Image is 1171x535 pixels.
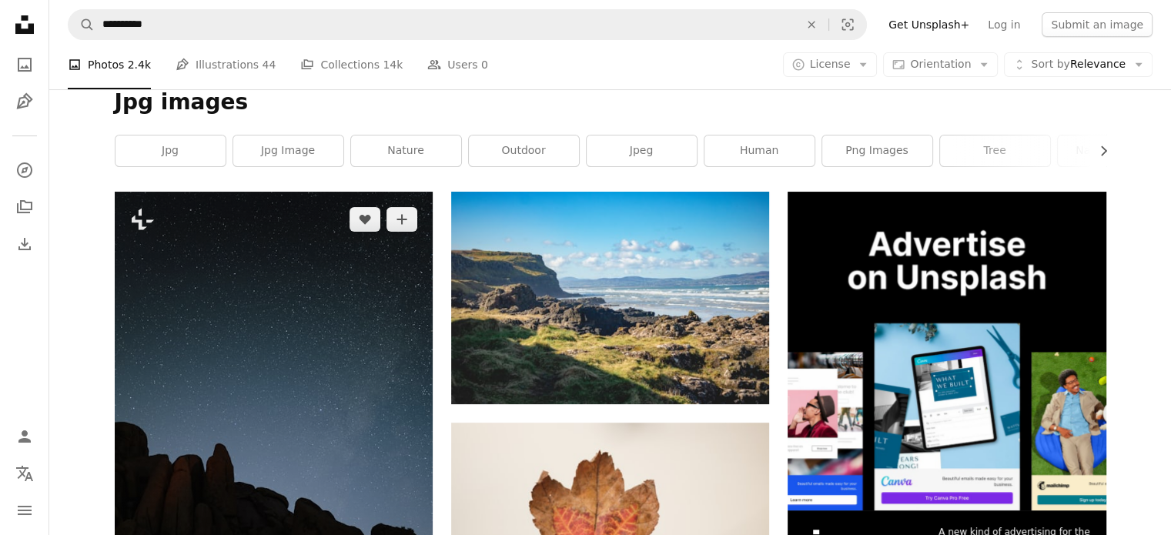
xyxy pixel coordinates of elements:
h1: Jpg images [115,89,1106,116]
a: a view of the ocean from a rocky cliff [451,290,769,304]
button: License [783,52,878,77]
span: 0 [481,56,488,73]
button: Add to Collection [386,207,417,232]
a: Get Unsplash+ [879,12,979,37]
a: Users 0 [427,40,488,89]
a: outdoor [469,135,579,166]
span: Sort by [1031,58,1069,70]
button: Orientation [883,52,998,77]
a: Log in [979,12,1029,37]
button: Search Unsplash [69,10,95,39]
a: a person holding a leaf in their hand [451,521,769,535]
a: nature image [1058,135,1168,166]
a: jpeg [587,135,697,166]
button: Menu [9,495,40,526]
a: Home — Unsplash [9,9,40,43]
img: a view of the ocean from a rocky cliff [451,192,769,403]
button: Sort byRelevance [1004,52,1153,77]
a: nature [351,135,461,166]
button: Clear [795,10,828,39]
a: Log in / Sign up [9,421,40,452]
span: 44 [263,56,276,73]
span: Relevance [1031,57,1126,72]
a: human [704,135,815,166]
a: Collections 14k [300,40,403,89]
a: Illustrations 44 [176,40,276,89]
span: License [810,58,851,70]
span: Orientation [910,58,971,70]
a: jpg image [233,135,343,166]
a: tree [940,135,1050,166]
button: Like [350,207,380,232]
button: Language [9,458,40,489]
span: 14k [383,56,403,73]
a: Explore [9,155,40,186]
a: jpg [115,135,226,166]
a: png images [822,135,932,166]
a: Download History [9,229,40,259]
a: Photos [9,49,40,80]
button: Submit an image [1042,12,1153,37]
a: the night sky is full of stars and stars above some rocks [115,423,433,436]
button: scroll list to the right [1089,135,1106,166]
a: Collections [9,192,40,222]
img: file-1635990755334-4bfd90f37242image [788,192,1106,510]
form: Find visuals sitewide [68,9,867,40]
button: Visual search [829,10,866,39]
a: Illustrations [9,86,40,117]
